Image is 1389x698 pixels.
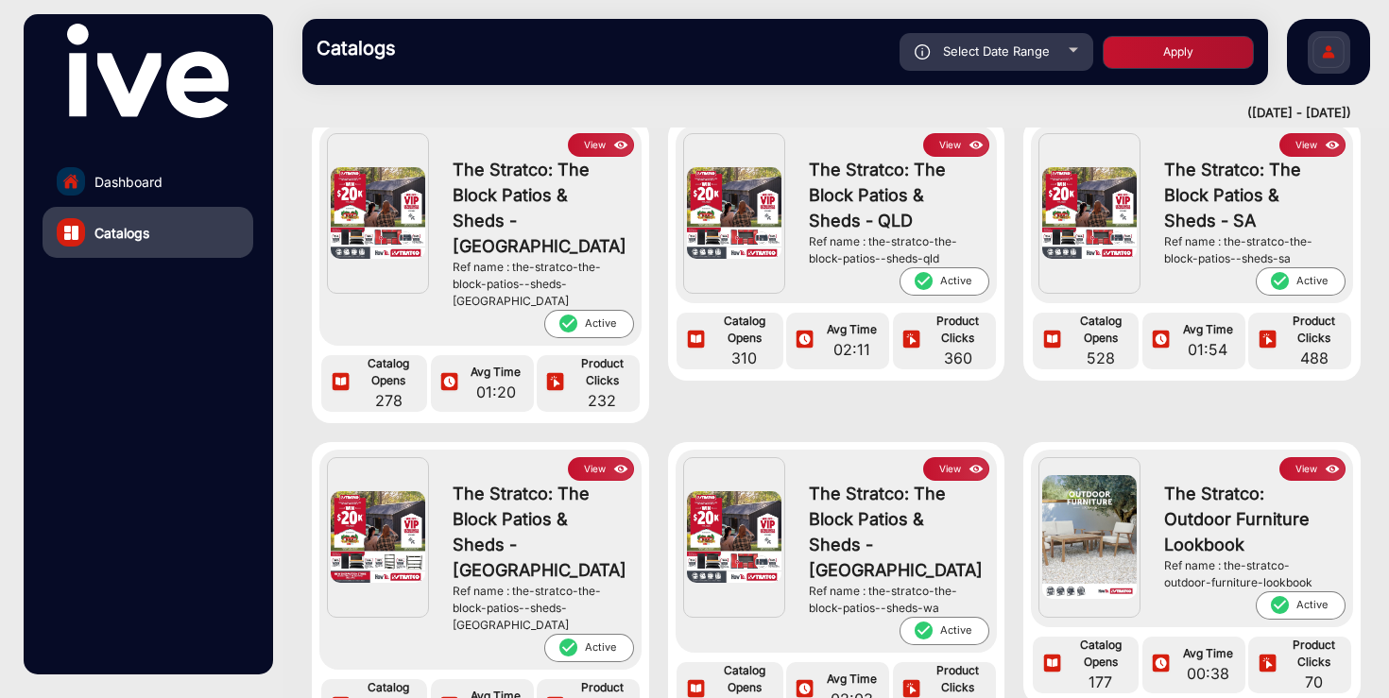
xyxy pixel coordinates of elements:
[354,389,422,412] span: 278
[687,491,781,582] img: The Stratco: The Block Patios & Sheds - WA
[94,172,163,192] span: Dashboard
[809,233,980,267] div: Ref name : the-stratco-the-block-patios--sheds-qld
[915,44,931,60] img: icon
[331,167,425,258] img: The Stratco: The Block Patios & Sheds - NSW
[1279,133,1346,157] button: Viewicon
[1309,22,1348,88] img: Sign%20Up.svg
[925,662,990,696] span: Product Clicks
[900,267,989,296] span: Active
[1164,157,1335,233] span: The Stratco: The Block Patios & Sheds - SA
[1257,330,1278,351] img: icon
[1175,321,1240,338] span: Avg Time
[1175,338,1240,361] span: 01:54
[711,347,779,369] span: 310
[570,355,635,389] span: Product Clicks
[1042,167,1137,258] img: The Stratco: The Block Patios & Sheds - SA
[1150,330,1172,351] img: icon
[1175,662,1240,685] span: 00:38
[610,135,632,156] img: icon
[819,321,884,338] span: Avg Time
[1269,594,1290,616] mat-icon: check_circle
[1067,637,1135,671] span: Catalog Opens
[1164,557,1335,591] div: Ref name : the-stratco-outdoor-furniture-lookbook
[1164,233,1335,267] div: Ref name : the-stratco-the-block-patios--sheds-sa
[1175,645,1240,662] span: Avg Time
[794,330,815,351] img: icon
[1269,270,1290,292] mat-icon: check_circle
[1256,591,1346,620] span: Active
[94,223,149,243] span: Catalogs
[463,381,528,403] span: 01:20
[354,355,422,389] span: Catalog Opens
[557,637,578,658] mat-icon: check_circle
[1164,481,1335,557] span: The Stratco: Outdoor Furniture Lookbook
[809,157,980,233] span: The Stratco: The Block Patios & Sheds - QLD
[1322,135,1344,156] img: icon
[1281,313,1346,347] span: Product Clicks
[711,662,779,696] span: Catalog Opens
[331,491,425,582] img: The Stratco: The Block Patios & Sheds - VIC
[900,617,989,645] span: Active
[685,330,707,351] img: icon
[943,43,1050,59] span: Select Date Range
[819,338,884,361] span: 02:11
[544,634,634,662] span: Active
[1281,637,1346,671] span: Product Clicks
[1281,671,1346,693] span: 70
[610,459,632,480] img: icon
[687,167,781,258] img: The Stratco: The Block Patios & Sheds - QLD
[923,133,989,157] button: Viewicon
[453,259,624,310] div: Ref name : the-stratco-the-block-patios--sheds-[GEOGRAPHIC_DATA]
[438,372,460,394] img: icon
[67,24,228,118] img: vmg-logo
[557,313,578,334] mat-icon: check_circle
[923,457,989,481] button: Viewicon
[1067,313,1135,347] span: Catalog Opens
[453,583,624,634] div: Ref name : the-stratco-the-block-patios--sheds-[GEOGRAPHIC_DATA]
[1103,36,1254,69] button: Apply
[1257,654,1278,675] img: icon
[1041,654,1063,675] img: icon
[1150,654,1172,675] img: icon
[1067,347,1135,369] span: 528
[711,313,779,347] span: Catalog Opens
[570,389,635,412] span: 232
[317,37,581,60] h3: Catalogs
[544,310,634,338] span: Active
[463,364,528,381] span: Avg Time
[43,207,253,258] a: Catalogs
[966,135,987,156] img: icon
[913,270,934,292] mat-icon: check_circle
[453,157,624,259] span: The Stratco: The Block Patios & Sheds - [GEOGRAPHIC_DATA]
[568,457,634,481] button: Viewicon
[544,372,566,394] img: icon
[1256,267,1346,296] span: Active
[1067,671,1135,693] span: 177
[966,459,987,480] img: icon
[283,104,1351,123] div: ([DATE] - [DATE])
[819,671,884,688] span: Avg Time
[809,481,980,583] span: The Stratco: The Block Patios & Sheds - [GEOGRAPHIC_DATA]
[925,347,990,369] span: 360
[1281,347,1346,369] span: 488
[62,173,79,190] img: home
[913,620,934,641] mat-icon: check_circle
[1042,475,1137,599] img: The Stratco: Outdoor Furniture Lookbook
[1041,330,1063,351] img: icon
[330,372,352,394] img: icon
[43,156,253,207] a: Dashboard
[900,330,922,351] img: icon
[809,583,980,617] div: Ref name : the-stratco-the-block-patios--sheds-wa
[925,313,990,347] span: Product Clicks
[453,481,624,583] span: The Stratco: The Block Patios & Sheds - [GEOGRAPHIC_DATA]
[568,133,634,157] button: Viewicon
[1322,459,1344,480] img: icon
[64,226,78,240] img: catalog
[1279,457,1346,481] button: Viewicon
